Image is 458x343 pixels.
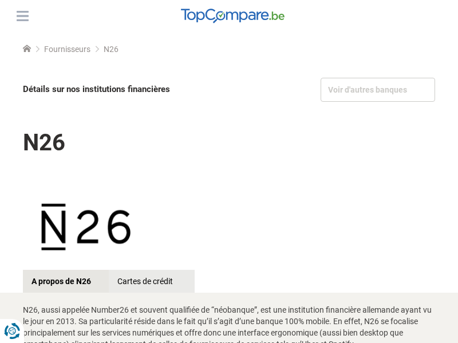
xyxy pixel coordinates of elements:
[23,45,31,54] a: Home
[23,196,149,258] img: N26
[44,45,90,54] a: Fournisseurs
[109,270,195,293] a: Cartes de crédit
[23,270,109,293] a: A propos de N26
[23,121,435,164] h1: N26
[104,45,119,54] span: N26
[181,9,285,23] img: TopCompare
[321,78,435,102] div: Voir d'autres banques
[14,7,31,25] button: Menu
[23,78,227,101] div: Détails sur nos institutions financières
